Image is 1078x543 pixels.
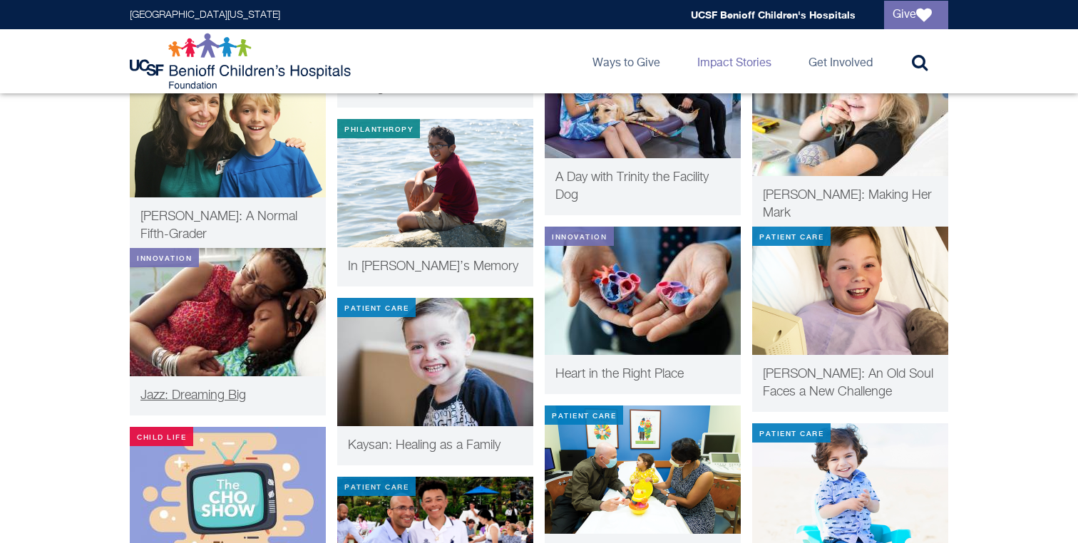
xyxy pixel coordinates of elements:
a: Impact Stories [686,29,783,93]
img: Watch our beloved facility dog. [545,30,741,158]
img: 3D Heart [545,227,741,355]
img: Alex: A normal Fifth Grader [130,69,326,197]
img: Jazz' Journey [130,248,326,376]
div: Innovation [130,248,199,267]
img: Walnut Creek facility [545,405,741,534]
a: Patient Care Riley [PERSON_NAME]: Making Her Mark [752,48,948,233]
a: Patient Care Sam [PERSON_NAME]: An Old Soul Faces a New Challenge [752,227,948,412]
div: Philanthropy [337,119,420,138]
div: Patient Care [337,298,416,317]
a: Patient Care Alex: A normal Fifth Grader [PERSON_NAME]: A Normal Fifth-Grader [130,69,326,254]
img: Kaysan today [337,298,533,426]
a: Innovation 3D Heart Heart in the Right Place [545,227,741,394]
a: Child Life Watch our beloved facility dog. A Day with Trinity the Facility Dog [545,30,741,215]
span: Kaysan: Healing as a Family [348,439,500,452]
span: A Day with Trinity the Facility Dog [555,171,709,202]
a: [GEOGRAPHIC_DATA][US_STATE] [130,10,280,20]
div: Innovation [545,227,614,246]
div: Patient Care [752,423,831,443]
span: In [PERSON_NAME]’s Memory [348,260,518,273]
span: [PERSON_NAME]: An Old Soul Faces a New Challenge [763,368,933,398]
a: Give [884,1,948,29]
div: Patient Care [545,405,623,425]
a: Get Involved [797,29,884,93]
span: Jazz: Dreaming Big [140,389,246,402]
a: UCSF Benioff Children's Hospitals [691,9,856,21]
a: Ways to Give [581,29,672,93]
a: Patient Care Kaysan today Kaysan: Healing as a Family [337,298,533,465]
img: After an unthinkable loss, a family finds a sense of purpose in giving back. [337,119,533,247]
img: Logo for UCSF Benioff Children's Hospitals Foundation [130,33,354,90]
div: Patient Care [752,227,831,246]
span: Heart in the Right Place [555,368,684,381]
a: Philanthropy After an unthinkable loss, a family finds a sense of purpose in giving back. In [PER... [337,119,533,286]
span: [PERSON_NAME]: Making Her Mark [763,189,932,219]
div: Child Life [130,427,193,446]
img: Riley [752,48,948,176]
img: Sam [752,227,948,355]
span: [PERSON_NAME]: A Normal Fifth-Grader [140,210,297,241]
div: Patient Care [337,477,416,496]
a: Innovation Jazz' Journey Jazz: Dreaming Big [130,248,326,415]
